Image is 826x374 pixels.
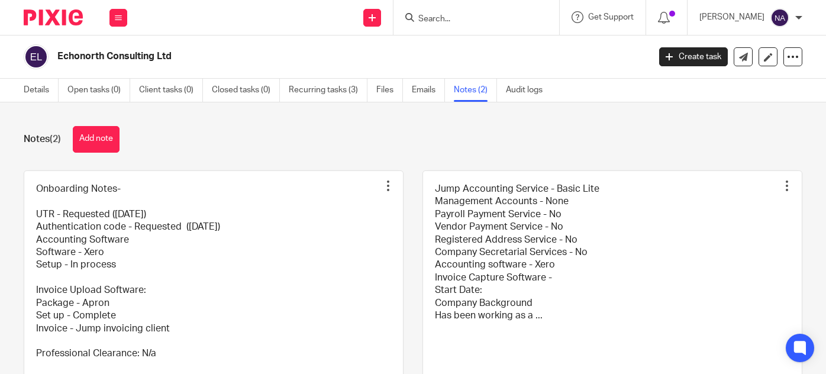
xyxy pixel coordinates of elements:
a: Open tasks (0) [67,79,130,102]
a: Details [24,79,59,102]
h2: Echonorth Consulting Ltd [57,50,525,63]
input: Search [417,14,524,25]
a: Audit logs [506,79,551,102]
img: svg%3E [770,8,789,27]
a: Emails [412,79,445,102]
span: Get Support [588,13,634,21]
h1: Notes [24,133,61,146]
span: (2) [50,134,61,144]
a: Notes (2) [454,79,497,102]
a: Recurring tasks (3) [289,79,367,102]
img: svg%3E [24,44,49,69]
p: [PERSON_NAME] [699,11,764,23]
a: Client tasks (0) [139,79,203,102]
a: Files [376,79,403,102]
img: Pixie [24,9,83,25]
a: Closed tasks (0) [212,79,280,102]
a: Create task [659,47,728,66]
button: Add note [73,126,120,153]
